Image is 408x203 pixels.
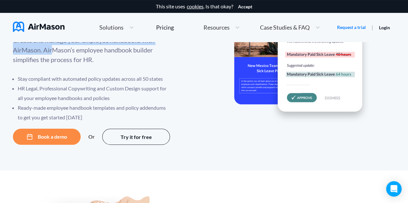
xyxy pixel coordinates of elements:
li: HR Legal, Professional Copywriting and Custom Design support for all your employee handbooks and ... [18,84,171,103]
span: | [372,24,373,30]
button: Accept cookies [238,4,252,9]
a: Login [379,25,390,30]
a: Pricing [156,22,174,33]
li: Ready-made employee handbook templates and policy addendums to get you get started [DATE] [18,103,171,122]
a: cookies [187,4,204,9]
span: Solutions [99,24,124,30]
li: Stay compliant with automated policy updates across all 50 states [18,74,171,84]
span: Case Studies & FAQ [260,24,310,30]
button: Try it for free [102,129,170,145]
span: Resources [203,24,229,30]
a: Request a trial [337,24,366,31]
div: Or [88,134,95,140]
p: Create and manage your employee handbooks with AirMason. AirMason’s employee handbook builder sim... [13,35,171,64]
button: Book a demo [13,129,81,145]
img: AirMason Logo [13,22,65,32]
div: Pricing [156,24,174,30]
div: Open Intercom Messenger [386,181,402,197]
